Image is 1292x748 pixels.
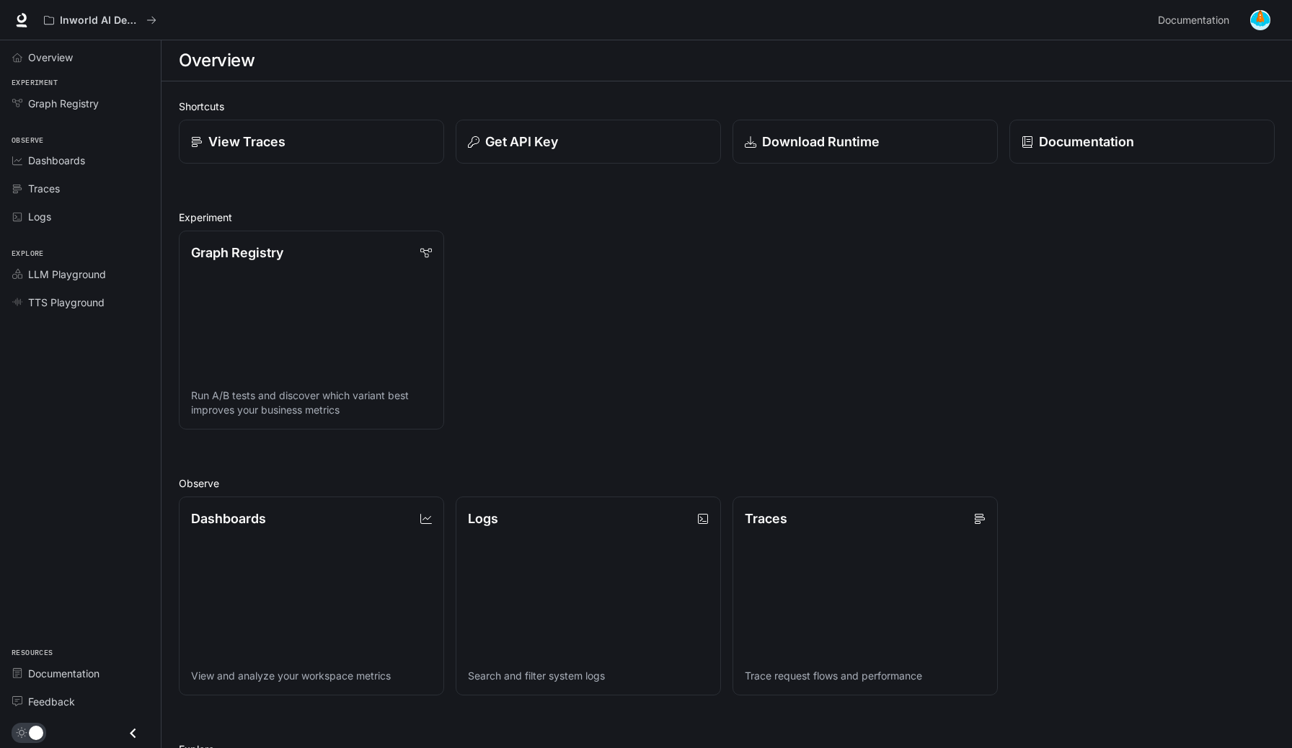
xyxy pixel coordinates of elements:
a: TTS Playground [6,290,155,315]
p: Run A/B tests and discover which variant best improves your business metrics [191,388,432,417]
span: Dashboards [28,153,85,168]
p: View and analyze your workspace metrics [191,669,432,683]
p: Get API Key [485,132,558,151]
a: Overview [6,45,155,70]
a: Traces [6,176,155,201]
a: Dashboards [6,148,155,173]
span: Graph Registry [28,96,99,111]
a: View Traces [179,120,444,164]
a: Documentation [6,661,155,686]
a: Graph RegistryRun A/B tests and discover which variant best improves your business metrics [179,231,444,429]
button: Get API Key [456,120,721,164]
p: Graph Registry [191,243,283,262]
a: Graph Registry [6,91,155,116]
a: TracesTrace request flows and performance [733,497,998,695]
span: Dark mode toggle [29,724,43,740]
p: Dashboards [191,509,266,528]
h2: Experiment [179,210,1275,225]
a: LLM Playground [6,262,155,287]
button: All workspaces [37,6,163,35]
button: User avatar [1246,6,1275,35]
h1: Overview [179,46,255,75]
button: Close drawer [117,718,149,748]
a: Documentation [1009,120,1275,164]
span: Traces [28,181,60,196]
a: Download Runtime [733,120,998,164]
img: User avatar [1250,10,1270,30]
span: LLM Playground [28,267,106,282]
p: Trace request flows and performance [745,669,986,683]
span: Overview [28,50,73,65]
p: View Traces [208,132,286,151]
span: Documentation [1158,12,1229,30]
h2: Observe [179,476,1275,491]
p: Inworld AI Demos [60,14,141,27]
span: Feedback [28,694,75,709]
a: Documentation [1152,6,1240,35]
a: Logs [6,204,155,229]
a: LogsSearch and filter system logs [456,497,721,695]
p: Documentation [1039,132,1134,151]
span: Documentation [28,666,99,681]
a: DashboardsView and analyze your workspace metrics [179,497,444,695]
p: Traces [745,509,787,528]
h2: Shortcuts [179,99,1275,114]
span: Logs [28,209,51,224]
p: Search and filter system logs [468,669,709,683]
a: Feedback [6,689,155,714]
span: TTS Playground [28,295,105,310]
p: Logs [468,509,498,528]
p: Download Runtime [762,132,880,151]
